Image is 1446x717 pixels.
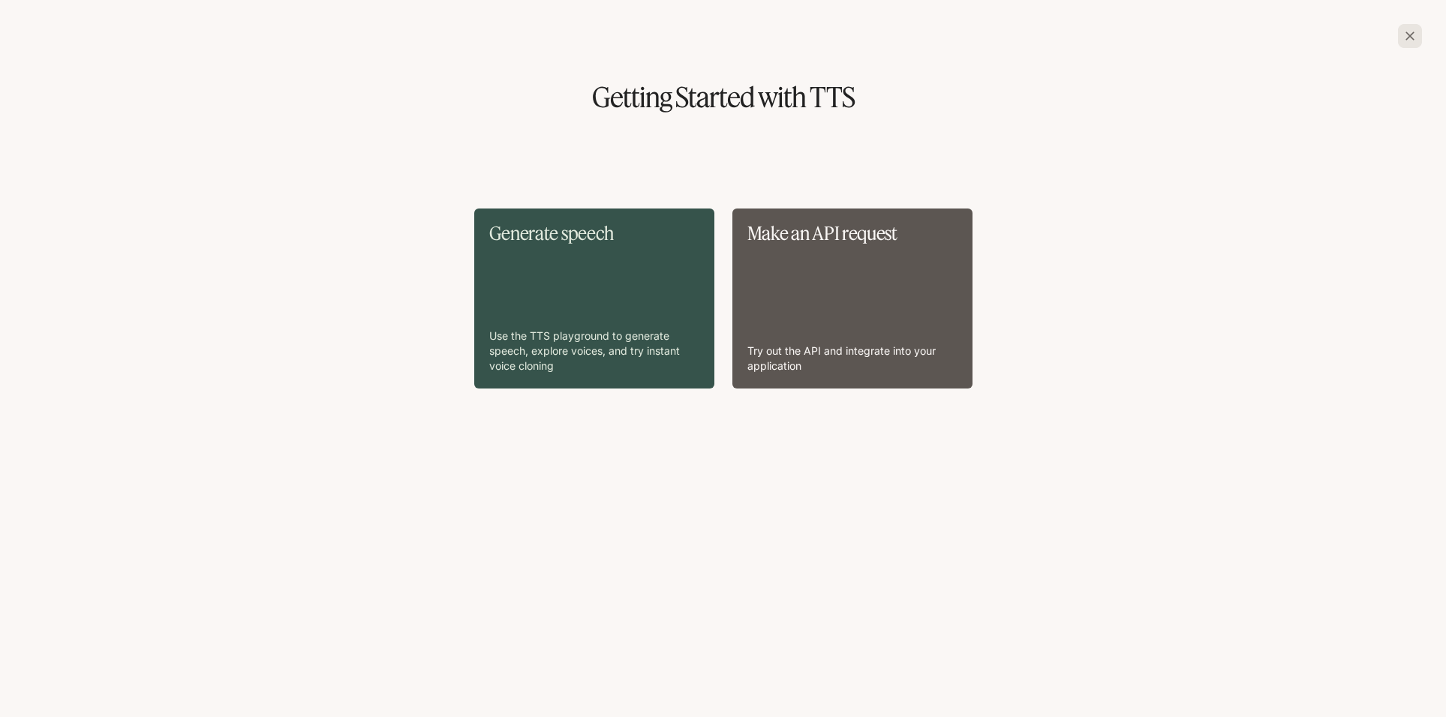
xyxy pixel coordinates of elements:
[474,208,714,388] a: Generate speechUse the TTS playground to generate speech, explore voices, and try instant voice c...
[489,328,699,373] p: Use the TTS playground to generate speech, explore voices, and try instant voice cloning
[24,84,1422,111] h1: Getting Started with TTS
[489,223,699,243] p: Generate speech
[732,208,973,388] a: Make an API requestTry out the API and integrate into your application
[747,223,957,243] p: Make an API request
[747,343,957,373] p: Try out the API and integrate into your application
